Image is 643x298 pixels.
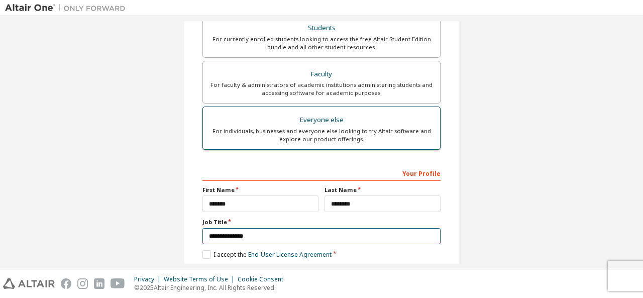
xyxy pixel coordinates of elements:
[164,275,238,283] div: Website Terms of Use
[325,186,441,194] label: Last Name
[209,35,434,51] div: For currently enrolled students looking to access the free Altair Student Edition bundle and all ...
[209,81,434,97] div: For faculty & administrators of academic institutions administering students and accessing softwa...
[111,278,125,289] img: youtube.svg
[202,218,441,226] label: Job Title
[209,67,434,81] div: Faculty
[209,21,434,35] div: Students
[248,250,332,259] a: End-User License Agreement
[202,186,318,194] label: First Name
[5,3,131,13] img: Altair One
[61,278,71,289] img: facebook.svg
[202,165,441,181] div: Your Profile
[209,127,434,143] div: For individuals, businesses and everyone else looking to try Altair software and explore our prod...
[134,275,164,283] div: Privacy
[209,113,434,127] div: Everyone else
[94,278,104,289] img: linkedin.svg
[134,283,289,292] p: © 2025 Altair Engineering, Inc. All Rights Reserved.
[77,278,88,289] img: instagram.svg
[3,278,55,289] img: altair_logo.svg
[202,250,332,259] label: I accept the
[238,275,289,283] div: Cookie Consent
